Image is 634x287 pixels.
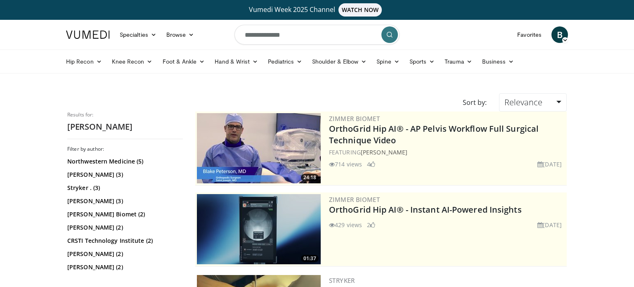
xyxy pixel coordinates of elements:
a: Stryker . (3) [67,184,181,192]
a: Zimmer Biomet [329,114,380,123]
a: OrthoGrid Hip AI® - Instant AI-Powered Insights [329,204,522,215]
span: WATCH NOW [338,3,382,17]
a: [PERSON_NAME] (3) [67,197,181,205]
li: [DATE] [537,160,562,168]
a: Vumedi Week 2025 ChannelWATCH NOW [67,3,567,17]
img: c80c1d29-5d08-4b57-b833-2b3295cd5297.300x170_q85_crop-smart_upscale.jpg [197,113,321,183]
a: Stryker [329,276,355,285]
a: CRSTI Technology Institute (2) [67,237,181,245]
a: Hand & Wrist [210,53,263,70]
a: Favorites [512,26,546,43]
li: [DATE] [537,221,562,229]
a: 01:37 [197,194,321,264]
a: [PERSON_NAME] Biomet (2) [67,210,181,218]
a: Northwestern Medicine (5) [67,157,181,166]
a: Hip Recon [61,53,107,70]
li: 429 views [329,221,362,229]
a: [PERSON_NAME] [361,148,407,156]
p: Results for: [67,111,183,118]
a: Trauma [440,53,477,70]
div: FEATURING [329,148,565,157]
a: Knee Recon [107,53,158,70]
a: [PERSON_NAME] (2) [67,250,181,258]
a: B [551,26,568,43]
div: Sort by: [457,93,493,111]
a: Relevance [499,93,567,111]
img: 51d03d7b-a4ba-45b7-9f92-2bfbd1feacc3.300x170_q85_crop-smart_upscale.jpg [197,194,321,264]
a: Zimmer Biomet [329,195,380,204]
li: 714 views [329,160,362,168]
span: 01:37 [301,255,319,262]
a: Spine [371,53,404,70]
a: [PERSON_NAME] (2) [67,263,181,271]
a: Browse [161,26,199,43]
a: Business [477,53,519,70]
a: OrthoGrid Hip AI® - AP Pelvis Workflow Full Surgical Technique Video [329,123,539,146]
a: Pediatrics [263,53,307,70]
a: [PERSON_NAME] (2) [67,223,181,232]
a: Specialties [115,26,161,43]
h2: [PERSON_NAME] [67,121,183,132]
a: Shoulder & Elbow [307,53,371,70]
h3: Filter by author: [67,146,183,152]
a: Sports [405,53,440,70]
input: Search topics, interventions [234,25,400,45]
span: 24:18 [301,174,319,181]
a: Foot & Ankle [158,53,210,70]
a: [PERSON_NAME] (3) [67,171,181,179]
img: VuMedi Logo [66,31,110,39]
a: 24:18 [197,113,321,183]
li: 2 [367,221,375,229]
li: 4 [367,160,375,168]
span: Relevance [504,97,542,108]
